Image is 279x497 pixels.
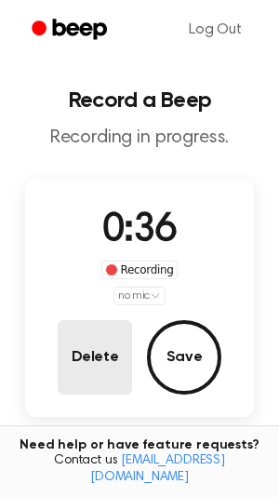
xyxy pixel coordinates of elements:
[170,7,260,52] a: Log Out
[147,320,221,395] button: Save Audio Record
[90,454,225,484] a: [EMAIL_ADDRESS][DOMAIN_NAME]
[11,453,268,486] span: Contact us
[118,288,150,304] span: no mic
[15,127,264,150] p: Recording in progress.
[58,320,132,395] button: Delete Audio Record
[101,261,179,279] div: Recording
[113,287,166,305] button: no mic
[19,12,124,48] a: Beep
[15,89,264,112] h1: Record a Beep
[102,211,177,250] span: 0:36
